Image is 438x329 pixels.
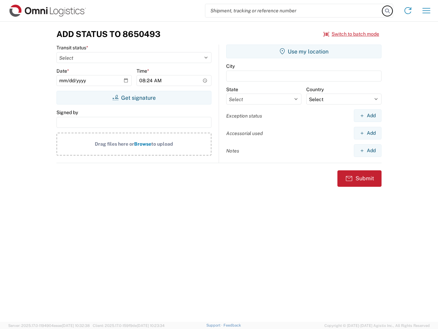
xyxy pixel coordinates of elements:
[8,324,90,328] span: Server: 2025.17.0-1194904eeae
[226,148,239,154] label: Notes
[354,144,382,157] button: Add
[354,127,382,139] button: Add
[206,323,223,327] a: Support
[226,113,262,119] label: Exception status
[323,28,379,40] button: Switch to batch mode
[56,45,88,51] label: Transit status
[205,4,383,17] input: Shipment, tracking or reference number
[134,141,151,147] span: Browse
[56,29,160,39] h3: Add Status to 8650493
[56,91,211,105] button: Get signature
[95,141,134,147] span: Drag files here or
[223,323,241,327] a: Feedback
[337,170,382,187] button: Submit
[137,324,165,328] span: [DATE] 10:23:34
[226,63,235,69] label: City
[324,322,430,329] span: Copyright © [DATE]-[DATE] Agistix Inc., All Rights Reserved
[93,324,165,328] span: Client: 2025.17.0-159f9de
[226,45,382,58] button: Use my location
[56,68,69,74] label: Date
[306,86,324,93] label: Country
[56,109,78,115] label: Signed by
[226,86,238,93] label: State
[151,141,173,147] span: to upload
[354,109,382,122] button: Add
[137,68,149,74] label: Time
[62,324,90,328] span: [DATE] 10:32:38
[226,130,263,136] label: Accessorial used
